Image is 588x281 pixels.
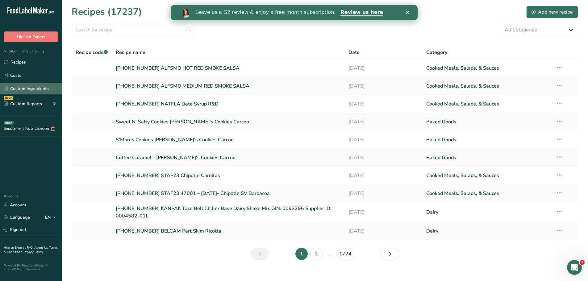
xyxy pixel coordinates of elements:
[4,264,58,271] div: Powered By FoodLabelMaker © 2025 All Rights Reserved
[348,169,419,182] a: [DATE]
[116,169,341,182] a: [PHONE_NUMBER] STAF23 Chipotle Carnitas
[348,187,419,200] a: [DATE]
[348,97,419,110] a: [DATE]
[235,6,241,9] div: Close
[116,80,341,93] a: [PHONE_NUMBER] ALFSMO MEDIUM RED SMOKE SALSA
[426,187,548,200] a: Cooked Meals, Salads, & Sauces
[348,115,419,128] a: [DATE]
[381,248,399,260] a: Next page
[426,169,548,182] a: Cooked Meals, Salads, & Sauces
[348,49,360,56] span: Date
[72,24,195,36] input: Search for recipe
[34,246,49,250] a: About Us .
[426,80,548,93] a: Cooked Meals, Salads, & Sauces
[116,225,341,238] a: [PHONE_NUMBER] BELCAM Part Skim Ricotta
[426,133,548,146] a: Baked Goods
[426,97,548,110] a: Cooked Meals, Salads, & Sauces
[251,248,269,260] a: Previous page
[116,187,341,200] a: [PHONE_NUMBER] STAF23 47001 – [DATE]- Chipotle SV Barbacoa
[426,115,548,128] a: Baked Goods
[426,49,447,56] span: Category
[348,80,419,93] a: [DATE]
[45,214,58,221] div: EN
[4,31,58,42] button: Hire an Expert
[580,260,585,265] span: 1
[348,151,419,164] a: [DATE]
[4,246,26,250] a: Hire an Expert .
[27,246,34,250] a: FAQ .
[348,133,419,146] a: [DATE]
[310,248,323,260] a: Page 2.
[116,205,341,220] a: [PHONE_NUMBER] KANPAK Taco Bell Chiller Base Dairy Shake Mix GIN: 0093296 Supplier ID: 0004582-01L
[76,49,108,56] span: Recipe code
[72,5,142,19] h1: Recipes (17237)
[116,62,341,75] a: [PHONE_NUMBER] ALFSMO HOT RED SMOKE SALSA
[348,225,419,238] a: [DATE]
[426,225,548,238] a: Dairy
[336,248,354,260] a: Page 1724.
[116,97,341,110] a: [PHONE_NUMBER] NATFLA Date Syrup R&D
[4,212,30,223] a: Language
[426,62,548,75] a: Cooked Meals, Salads, & Sauces
[526,6,578,18] button: Add new recipe
[116,133,341,146] a: S'Mores Cookies [PERSON_NAME]'s Cookies Carcoo
[116,115,341,128] a: Sweet N' Salty Cookies [PERSON_NAME]'s Cookies Carcoo
[171,5,418,20] iframe: Intercom live chat banner
[426,205,548,220] a: Dairy
[426,151,548,164] a: Baked Goods
[4,101,42,107] div: Custom Reports
[116,49,145,56] span: Recipe name
[24,250,43,254] a: Privacy Policy
[567,260,582,275] iframe: Intercom live chat
[4,96,13,100] div: NEW
[4,121,14,125] div: BETA
[348,205,419,220] a: [DATE]
[4,246,58,254] a: Terms & Conditions .
[348,62,419,75] a: [DATE]
[532,8,573,16] div: Add new recipe
[116,151,341,164] a: Coffee Caramel - [PERSON_NAME]'s Cookies Carcoo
